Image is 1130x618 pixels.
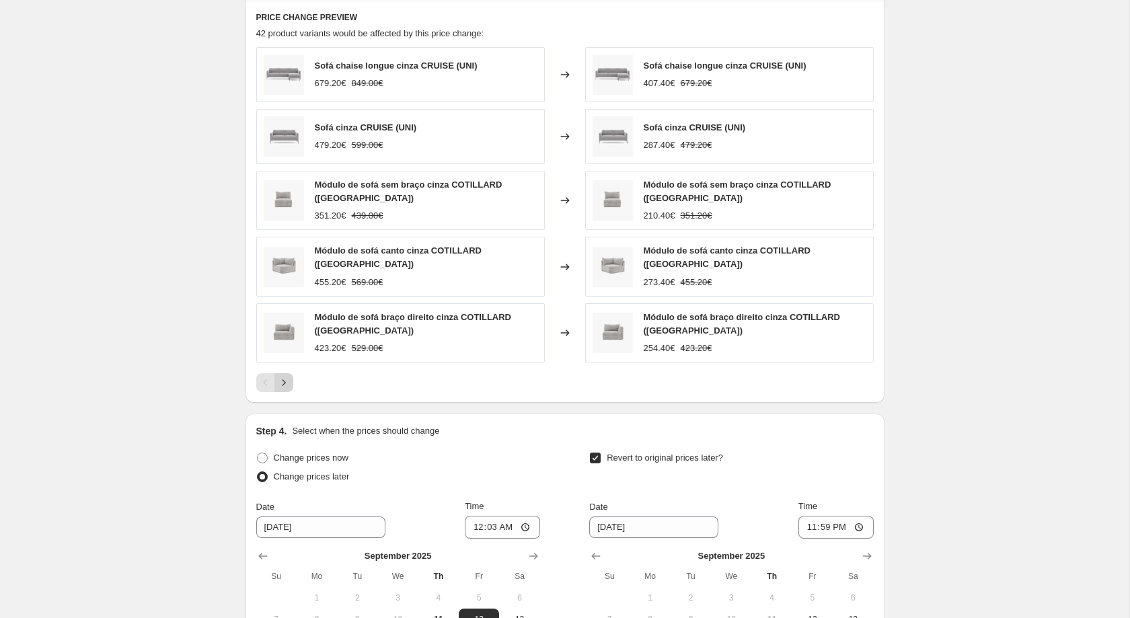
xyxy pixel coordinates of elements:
th: Thursday [418,566,459,587]
span: Mo [302,571,332,582]
span: Tu [342,571,372,582]
span: Módulo de sofá braço direito cinza COTILLARD ([GEOGRAPHIC_DATA]) [644,312,841,336]
span: 1 [636,592,665,603]
th: Monday [630,566,671,587]
div: 679.20€ [315,77,346,90]
div: 407.40€ [644,77,675,90]
span: Th [424,571,453,582]
span: We [383,571,412,582]
button: Friday September 5 2025 [459,587,499,609]
span: Fr [464,571,494,582]
h6: PRICE CHANGE PREVIEW [256,12,874,23]
input: 9/11/2025 [256,516,385,538]
button: Show next month, October 2025 [858,547,876,566]
img: 144689644_1_1_80x.jpg [593,180,633,221]
span: Sa [504,571,534,582]
span: 3 [716,592,746,603]
div: 254.40€ [644,342,675,355]
span: Tu [676,571,706,582]
span: Módulo de sofá sem braço cinza COTILLARD ([GEOGRAPHIC_DATA]) [315,180,502,203]
th: Friday [459,566,499,587]
span: Time [798,501,817,511]
span: Th [757,571,786,582]
span: Su [262,571,291,582]
button: Saturday September 6 2025 [499,587,539,609]
span: Mo [636,571,665,582]
span: Sofá cinza CRUISE (UNI) [644,122,746,132]
span: 4 [424,592,453,603]
span: 1 [302,592,332,603]
img: 144689645_1_1_80x.jpg [593,313,633,353]
span: 3 [383,592,412,603]
span: Sa [838,571,868,582]
th: Friday [792,566,833,587]
strike: 529.00€ [352,342,383,355]
h2: Step 4. [256,424,287,438]
strike: 599.00€ [352,139,383,152]
strike: 479.20€ [681,139,712,152]
th: Tuesday [671,566,711,587]
span: Time [465,501,484,511]
th: Thursday [751,566,792,587]
button: Tuesday September 2 2025 [337,587,377,609]
span: Revert to original prices later? [607,453,723,463]
span: Módulo de sofá sem braço cinza COTILLARD ([GEOGRAPHIC_DATA]) [644,180,831,203]
span: 6 [838,592,868,603]
div: 273.40€ [644,276,675,289]
span: 4 [757,592,786,603]
div: 210.40€ [644,209,675,223]
span: Sofá chaise longue cinza CRUISE (UNI) [315,61,478,71]
strike: 423.20€ [681,342,712,355]
span: Date [589,502,607,512]
button: Show next month, October 2025 [524,547,543,566]
button: Thursday September 4 2025 [751,587,792,609]
img: 144689644_1_1_80x.jpg [264,180,304,221]
input: 9/11/2025 [589,516,718,538]
div: 423.20€ [315,342,346,355]
button: Monday September 1 2025 [630,587,671,609]
div: 479.20€ [315,139,346,152]
strike: 351.20€ [681,209,712,223]
img: 144689647_1_1_80x.jpg [264,247,304,287]
th: Tuesday [337,566,377,587]
span: 2 [342,592,372,603]
span: 5 [464,592,494,603]
span: 5 [798,592,827,603]
span: Su [595,571,624,582]
span: Date [256,502,274,512]
th: Wednesday [711,566,751,587]
span: 42 product variants would be affected by this price change: [256,28,484,38]
th: Monday [297,566,337,587]
th: Wednesday [377,566,418,587]
th: Saturday [499,566,539,587]
span: Sofá cinza CRUISE (UNI) [315,122,417,132]
img: 144689126_1_1_80x.jpg [593,116,633,157]
img: 144689127_1_1_80x.jpg [593,54,633,95]
img: 144689127_1_1_80x.jpg [264,54,304,95]
div: 455.20€ [315,276,346,289]
div: 287.40€ [644,139,675,152]
th: Sunday [256,566,297,587]
th: Sunday [589,566,630,587]
span: Fr [798,571,827,582]
strike: 439.00€ [352,209,383,223]
button: Friday September 5 2025 [792,587,833,609]
strike: 679.20€ [681,77,712,90]
span: Change prices now [274,453,348,463]
p: Select when the prices should change [292,424,439,438]
th: Saturday [833,566,873,587]
img: 144689126_1_1_80x.jpg [264,116,304,157]
span: Módulo de sofá canto cinza COTILLARD ([GEOGRAPHIC_DATA]) [315,245,482,269]
span: 2 [676,592,706,603]
img: 144689647_1_1_80x.jpg [593,247,633,287]
button: Wednesday September 3 2025 [711,587,751,609]
span: Change prices later [274,471,350,481]
img: 144689645_1_1_80x.jpg [264,313,304,353]
span: We [716,571,746,582]
strike: 569.00€ [352,276,383,289]
button: Thursday September 4 2025 [418,587,459,609]
button: Saturday September 6 2025 [833,587,873,609]
span: Módulo de sofá canto cinza COTILLARD ([GEOGRAPHIC_DATA]) [644,245,811,269]
button: Tuesday September 2 2025 [671,587,711,609]
button: Show previous month, August 2025 [587,547,605,566]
